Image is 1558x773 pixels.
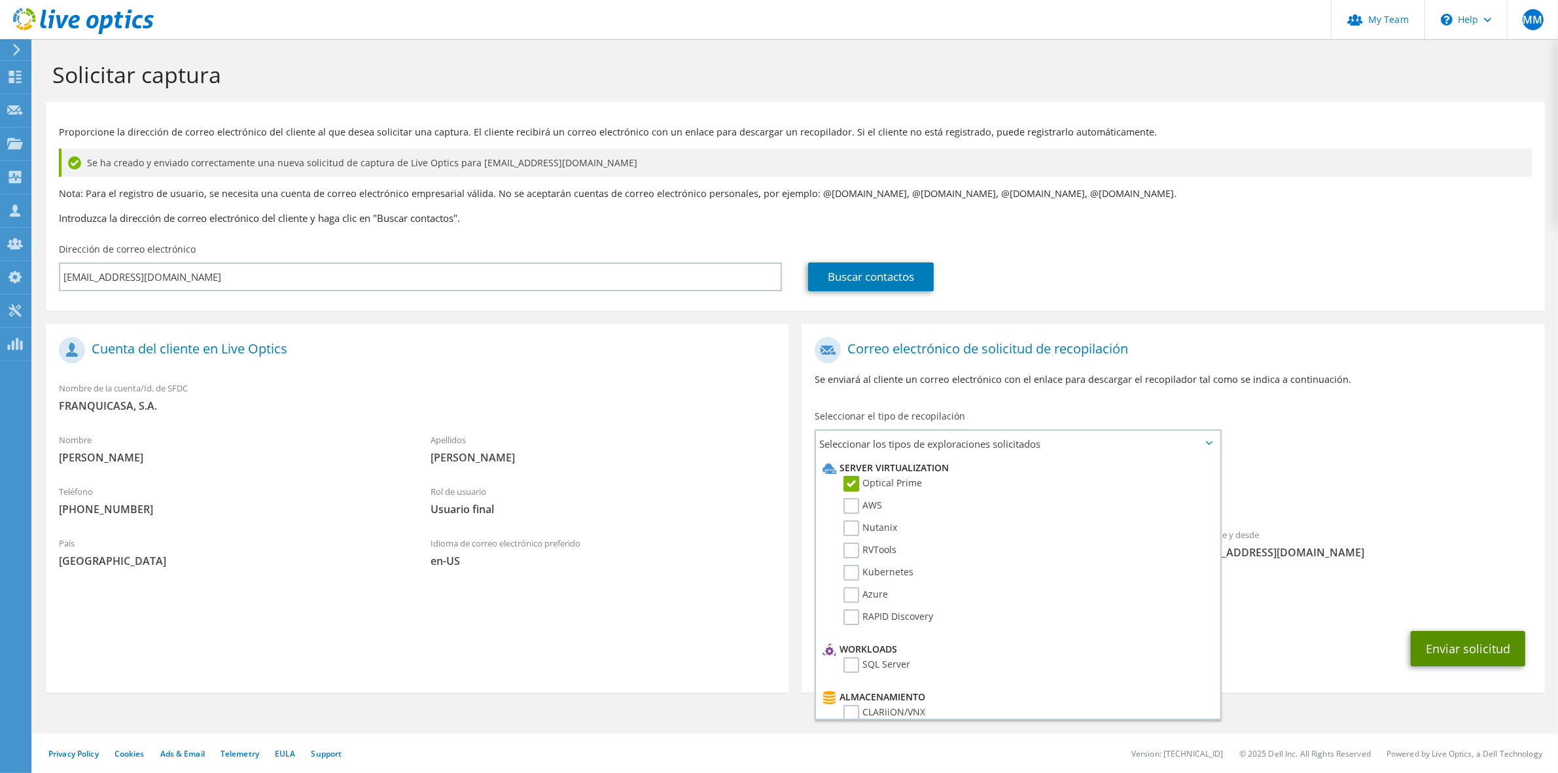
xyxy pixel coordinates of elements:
li: Version: [TECHNICAL_ID] [1131,748,1224,759]
a: Privacy Policy [48,748,99,759]
label: Azure [843,587,888,603]
h1: Correo electrónico de solicitud de recopilación [815,337,1525,363]
a: Cookies [115,748,145,759]
label: Kubernetes [843,565,913,581]
a: Support [311,748,342,759]
li: Powered by Live Optics, a Dell Technology [1387,748,1542,759]
li: © 2025 Dell Inc. All Rights Reserved [1239,748,1371,759]
label: Nutanix [843,520,897,536]
span: en-US [431,554,776,568]
div: Recopilaciones solicitadas [802,462,1544,514]
p: Nota: Para el registro de usuario, se necesita una cuenta de correo electrónico empresarial válid... [59,187,1532,201]
span: Se ha creado y enviado correctamente una nueva solicitud de captura de Live Optics para [EMAIL_AD... [87,156,637,170]
span: [GEOGRAPHIC_DATA] [59,554,404,568]
div: Teléfono [46,478,417,523]
button: Enviar solicitud [1411,631,1525,666]
label: Seleccionar el tipo de recopilación [815,410,965,423]
li: Almacenamiento [819,689,1213,705]
p: Proporcione la dirección de correo electrónico del cliente al que desea solicitar una captura. El... [59,125,1532,139]
div: Para [802,521,1173,566]
div: Apellidos [417,426,789,471]
li: Server Virtualization [819,460,1213,476]
label: RAPID Discovery [843,609,933,625]
a: Telemetry [221,748,259,759]
svg: \n [1441,14,1453,26]
label: AWS [843,498,882,514]
label: Dirección de correo electrónico [59,243,196,256]
p: Se enviará al cliente un correo electrónico con el enlace para descargar el recopilador tal como ... [815,372,1531,387]
div: Idioma de correo electrónico preferido [417,530,789,575]
span: [PERSON_NAME] [59,450,404,465]
label: RVTools [843,543,896,558]
span: [EMAIL_ADDRESS][DOMAIN_NAME] [1186,545,1532,560]
h1: Solicitar captura [52,61,1532,88]
a: EULA [275,748,295,759]
div: CC y Responder a [802,573,1544,618]
li: Workloads [819,641,1213,657]
div: Nombre [46,426,417,471]
h3: Introduzca la dirección de correo electrónico del cliente y haga clic en "Buscar contactos". [59,211,1532,225]
div: Nombre de la cuenta/Id. de SFDC [46,374,788,420]
label: SQL Server [843,657,910,673]
label: CLARiiON/VNX [843,705,925,721]
span: Seleccionar los tipos de exploraciones solicitados [816,431,1219,457]
div: País [46,530,417,575]
div: Remitente y desde [1173,521,1545,566]
span: [PHONE_NUMBER] [59,502,404,516]
a: Ads & Email [160,748,205,759]
h1: Cuenta del cliente en Live Optics [59,337,769,363]
div: Rol de usuario [417,478,789,523]
span: MM [1523,9,1544,30]
span: FRANQUICASA, S.A. [59,399,775,413]
span: Usuario final [431,502,776,516]
label: Optical Prime [843,476,922,492]
span: [PERSON_NAME] [431,450,776,465]
a: Buscar contactos [808,262,934,291]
